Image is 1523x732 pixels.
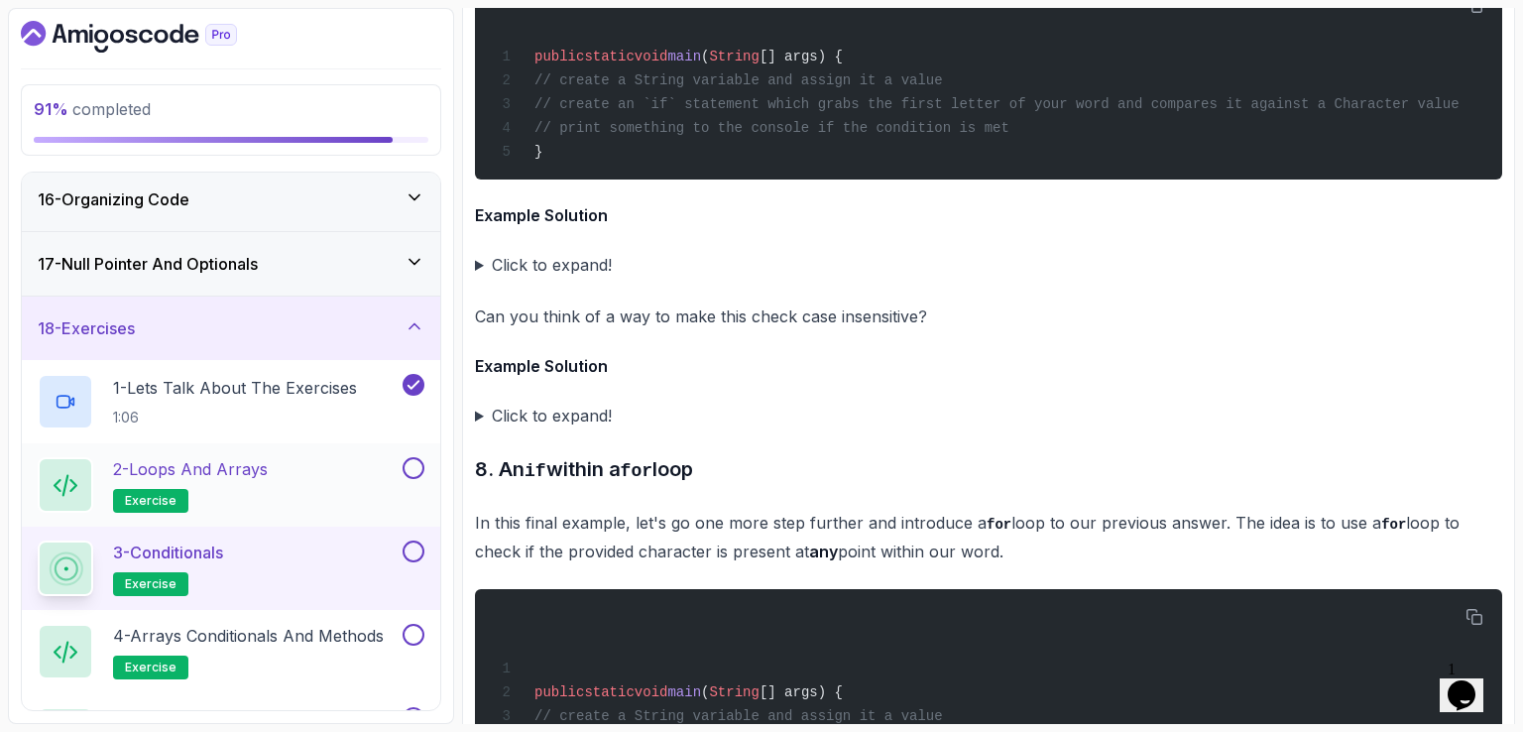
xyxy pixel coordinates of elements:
span: [] args) { [760,684,843,700]
span: 91 % [34,99,68,119]
span: [] args) { [760,49,843,64]
span: ( [701,684,709,700]
span: String [709,49,759,64]
h3: 16 - Organizing Code [38,187,189,211]
span: public [534,684,584,700]
h3: 8. An within a loop [475,453,1502,486]
button: 2-Loops and Arraysexercise [38,457,424,513]
p: Can you think of a way to make this check case insensitive? [475,303,1502,330]
p: 2 - Loops and Arrays [113,457,268,481]
summary: Click to expand! [475,251,1502,279]
h3: 18 - Exercises [38,316,135,340]
span: completed [34,99,151,119]
code: for [621,461,652,481]
p: 5 - Methods [113,707,194,731]
p: 1 - Lets Talk About The Exercises [113,376,357,400]
code: for [987,517,1011,533]
button: 1-Lets Talk About The Exercises1:06 [38,374,424,429]
span: void [635,684,668,700]
p: 4 - Arrays Conditionals and Methods [113,624,384,648]
span: public [534,49,584,64]
span: } [534,144,542,160]
summary: Click to expand! [475,402,1502,429]
h4: Example Solution [475,203,1502,227]
span: exercise [125,660,176,675]
span: exercise [125,493,176,509]
p: 3 - Conditionals [113,541,223,564]
span: exercise [125,576,176,592]
span: String [709,684,759,700]
strong: any [809,542,838,561]
span: // create a String variable and assign it a value [534,708,943,724]
iframe: chat widget [1440,653,1503,712]
span: main [667,49,701,64]
code: for [1381,517,1406,533]
span: void [635,49,668,64]
h4: Example Solution [475,354,1502,378]
button: 4-Arrays Conditionals and Methodsexercise [38,624,424,679]
a: Dashboard [21,21,283,53]
p: 1:06 [113,408,357,427]
span: // create a String variable and assign it a value [534,72,943,88]
span: // print something to the console if the condition is met [534,120,1009,136]
span: static [584,684,634,700]
span: // create an `if` statement which grabs the first letter of your word and compares it against a C... [534,96,1460,112]
button: 18-Exercises [22,297,440,360]
p: In this final example, let's go one more step further and introduce a loop to our previous answer... [475,509,1502,565]
button: 17-Null Pointer And Optionals [22,232,440,296]
span: static [584,49,634,64]
h3: 17 - Null Pointer And Optionals [38,252,258,276]
code: if [525,461,546,481]
span: main [667,684,701,700]
span: ( [701,49,709,64]
button: 3-Conditionalsexercise [38,541,424,596]
button: 16-Organizing Code [22,168,440,231]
